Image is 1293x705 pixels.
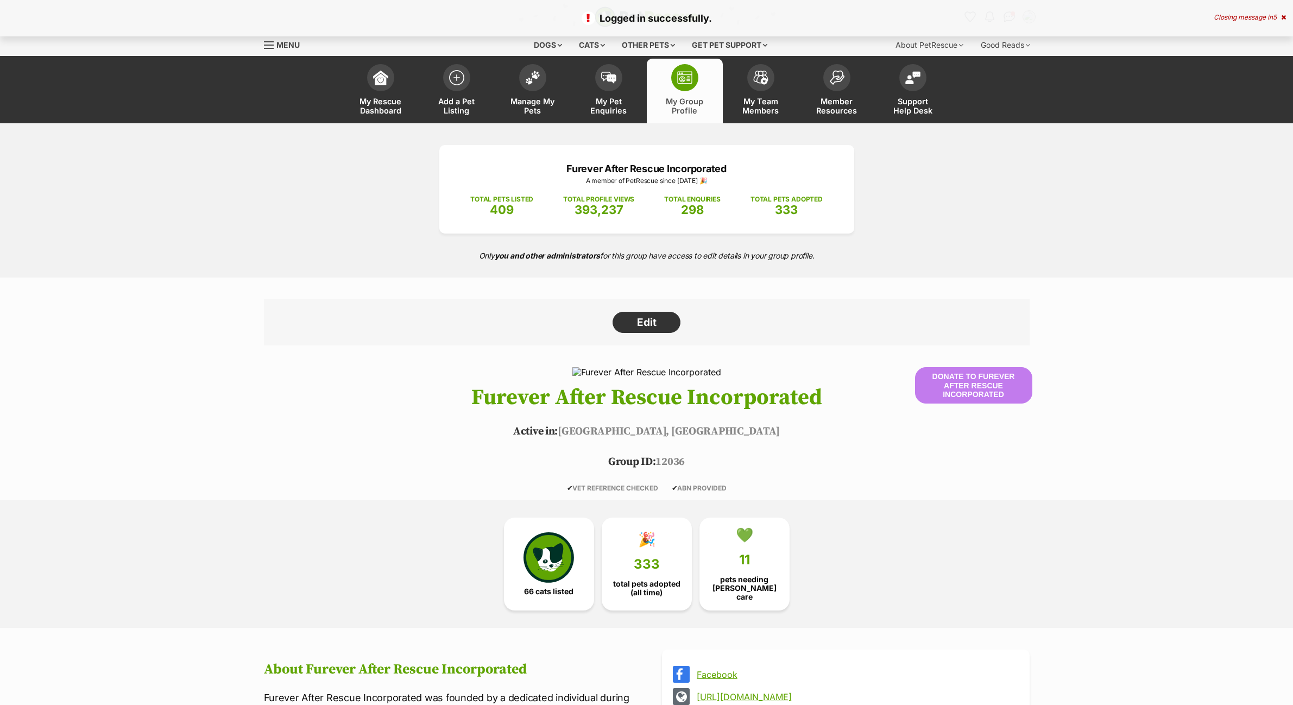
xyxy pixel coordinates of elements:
[572,367,721,377] img: Furever After Rescue Incorporated
[739,552,750,568] span: 11
[575,203,623,217] span: 393,237
[571,59,647,123] a: My Pet Enquiries
[456,161,838,176] p: Furever After Rescue Incorporated
[449,70,464,85] img: add-pet-listing-icon-0afa8454b4691262ce3f59096e99ab1cd57d4a30225e0717b998d2c9b9846f56.svg
[614,34,683,56] div: Other pets
[638,531,655,547] div: 🎉
[750,194,823,204] p: TOTAL PETS ADOPTED
[608,455,655,469] span: Group ID:
[812,97,861,115] span: Member Resources
[248,386,1046,410] h1: Furever After Rescue Incorporated
[524,587,573,596] span: 66 cats listed
[523,532,573,582] img: cat-icon-068c71abf8fe30c970a85cd354bc8e23425d12f6e8612795f06af48be43a487a.svg
[681,203,704,217] span: 298
[915,367,1032,403] button: Donate to Furever After Rescue Incorporated
[504,518,594,611] a: 66 cats listed
[248,454,1046,470] p: 12036
[584,97,633,115] span: My Pet Enquiries
[495,251,601,260] strong: you and other administrators
[470,194,533,204] p: TOTAL PETS LISTED
[490,203,514,217] span: 409
[697,670,1014,679] a: Facebook
[905,71,920,84] img: help-desk-icon-fdf02630f3aa405de69fd3d07c3f3aa587a6932b1a1747fa1d2bba05be0121f9.svg
[567,484,572,492] icon: ✔
[709,575,780,601] span: pets needing [PERSON_NAME] care
[373,70,388,85] img: dashboard-icon-eb2f2d2d3e046f16d808141f083e7271f6b2e854fb5c12c21221c1fb7104beca.svg
[276,40,300,49] span: Menu
[526,34,570,56] div: Dogs
[563,194,634,204] p: TOTAL PROFILE VIEWS
[432,97,481,115] span: Add a Pet Listing
[753,71,768,85] img: team-members-icon-5396bd8760b3fe7c0b43da4ab00e1e3bb1a5d9ba89233759b79545d2d3fc5d0d.svg
[525,71,540,85] img: manage-my-pets-icon-02211641906a0b7f246fdf0571729dbe1e7629f14944591b6c1af311fb30b64b.svg
[888,34,971,56] div: About PetRescue
[664,194,720,204] p: TOTAL ENQUIRIES
[775,203,798,217] span: 333
[264,34,307,54] a: Menu
[973,34,1038,56] div: Good Reads
[571,34,613,56] div: Cats
[613,312,680,333] a: Edit
[567,484,658,492] span: VET REFERENCE CHECKED
[611,580,683,597] span: total pets adopted (all time)
[602,518,692,611] a: 🎉 333 total pets adopted (all time)
[248,424,1046,440] p: [GEOGRAPHIC_DATA], [GEOGRAPHIC_DATA]
[736,97,785,115] span: My Team Members
[508,97,557,115] span: Manage My Pets
[601,72,616,84] img: pet-enquiries-icon-7e3ad2cf08bfb03b45e93fb7055b45f3efa6380592205ae92323e6603595dc1f.svg
[829,70,844,85] img: member-resources-icon-8e73f808a243e03378d46382f2149f9095a855e16c252ad45f914b54edf8863c.svg
[264,662,632,678] h2: About Furever After Rescue Incorporated
[736,527,753,543] div: 💚
[672,484,677,492] icon: ✔
[677,71,692,84] img: group-profile-icon-3fa3cf56718a62981997c0bc7e787c4b2cf8bcc04b72c1350f741eb67cf2f40e.svg
[875,59,951,123] a: Support Help Desk
[697,692,1014,702] a: [URL][DOMAIN_NAME]
[723,59,799,123] a: My Team Members
[799,59,875,123] a: Member Resources
[684,34,775,56] div: Get pet support
[343,59,419,123] a: My Rescue Dashboard
[456,176,838,186] p: A member of PetRescue since [DATE] 🎉
[495,59,571,123] a: Manage My Pets
[699,518,790,611] a: 💚 11 pets needing [PERSON_NAME] care
[634,557,660,572] span: 333
[672,484,727,492] span: ABN PROVIDED
[513,425,558,438] span: Active in:
[888,97,937,115] span: Support Help Desk
[660,97,709,115] span: My Group Profile
[356,97,405,115] span: My Rescue Dashboard
[419,59,495,123] a: Add a Pet Listing
[647,59,723,123] a: My Group Profile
